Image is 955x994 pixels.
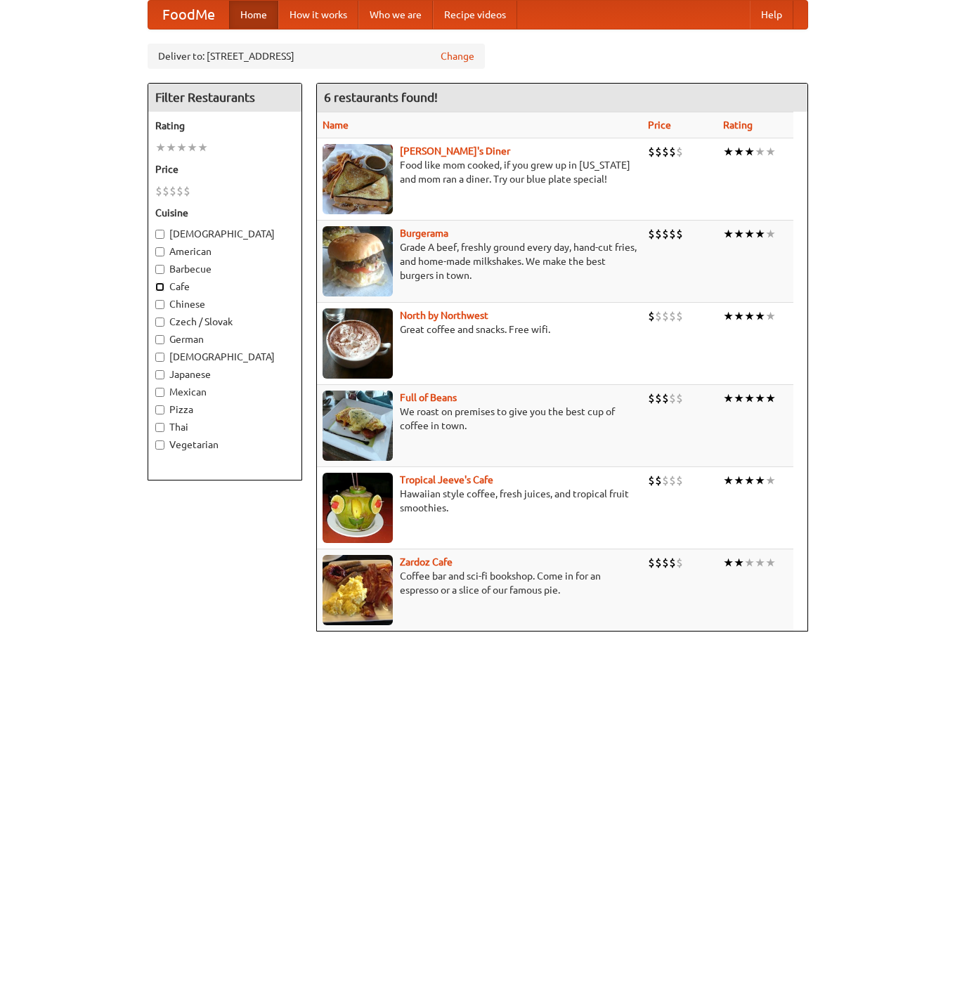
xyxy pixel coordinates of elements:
[155,297,294,311] label: Chinese
[400,556,453,568] a: Zardoz Cafe
[155,280,294,294] label: Cafe
[765,555,776,570] li: ★
[648,555,655,570] li: $
[734,226,744,242] li: ★
[155,265,164,274] input: Barbecue
[734,144,744,159] li: ★
[433,1,517,29] a: Recipe videos
[648,473,655,488] li: $
[669,473,676,488] li: $
[155,227,294,241] label: [DEMOGRAPHIC_DATA]
[155,423,164,432] input: Thai
[655,391,662,406] li: $
[197,140,208,155] li: ★
[155,438,294,452] label: Vegetarian
[155,262,294,276] label: Barbecue
[655,308,662,324] li: $
[723,144,734,159] li: ★
[155,247,164,256] input: American
[648,226,655,242] li: $
[662,473,669,488] li: $
[676,144,683,159] li: $
[765,226,776,242] li: ★
[648,391,655,406] li: $
[676,555,683,570] li: $
[744,308,755,324] li: ★
[655,226,662,242] li: $
[723,555,734,570] li: ★
[155,162,294,176] h5: Price
[155,140,166,155] li: ★
[723,391,734,406] li: ★
[734,308,744,324] li: ★
[323,473,393,543] img: jeeves.jpg
[323,144,393,214] img: sallys.jpg
[148,1,229,29] a: FoodMe
[765,144,776,159] li: ★
[148,84,301,112] h4: Filter Restaurants
[676,391,683,406] li: $
[323,158,637,186] p: Food like mom cooked, if you grew up in [US_STATE] and mom ran a diner. Try our blue plate special!
[323,119,349,131] a: Name
[229,1,278,29] a: Home
[441,49,474,63] a: Change
[176,140,187,155] li: ★
[755,226,765,242] li: ★
[148,44,485,69] div: Deliver to: [STREET_ADDRESS]
[323,569,637,597] p: Coffee bar and sci-fi bookshop. Come in for an espresso or a slice of our famous pie.
[744,555,755,570] li: ★
[166,140,176,155] li: ★
[323,555,393,625] img: zardoz.jpg
[169,183,176,199] li: $
[648,119,671,131] a: Price
[358,1,433,29] a: Who we are
[723,473,734,488] li: ★
[723,308,734,324] li: ★
[155,183,162,199] li: $
[744,391,755,406] li: ★
[155,403,294,417] label: Pizza
[662,226,669,242] li: $
[155,370,164,379] input: Japanese
[323,487,637,515] p: Hawaiian style coffee, fresh juices, and tropical fruit smoothies.
[655,144,662,159] li: $
[669,391,676,406] li: $
[648,308,655,324] li: $
[155,420,294,434] label: Thai
[155,367,294,381] label: Japanese
[183,183,190,199] li: $
[723,119,753,131] a: Rating
[755,555,765,570] li: ★
[765,391,776,406] li: ★
[755,391,765,406] li: ★
[655,473,662,488] li: $
[750,1,793,29] a: Help
[323,226,393,296] img: burgerama.jpg
[655,555,662,570] li: $
[155,332,294,346] label: German
[400,310,488,321] b: North by Northwest
[400,145,510,157] a: [PERSON_NAME]'s Diner
[669,555,676,570] li: $
[734,555,744,570] li: ★
[662,144,669,159] li: $
[400,228,448,239] a: Burgerama
[187,140,197,155] li: ★
[323,322,637,336] p: Great coffee and snacks. Free wifi.
[155,119,294,133] h5: Rating
[755,144,765,159] li: ★
[155,405,164,414] input: Pizza
[669,308,676,324] li: $
[662,308,669,324] li: $
[323,405,637,433] p: We roast on premises to give you the best cup of coffee in town.
[765,308,776,324] li: ★
[744,473,755,488] li: ★
[155,388,164,397] input: Mexican
[734,473,744,488] li: ★
[744,226,755,242] li: ★
[155,230,164,239] input: [DEMOGRAPHIC_DATA]
[676,473,683,488] li: $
